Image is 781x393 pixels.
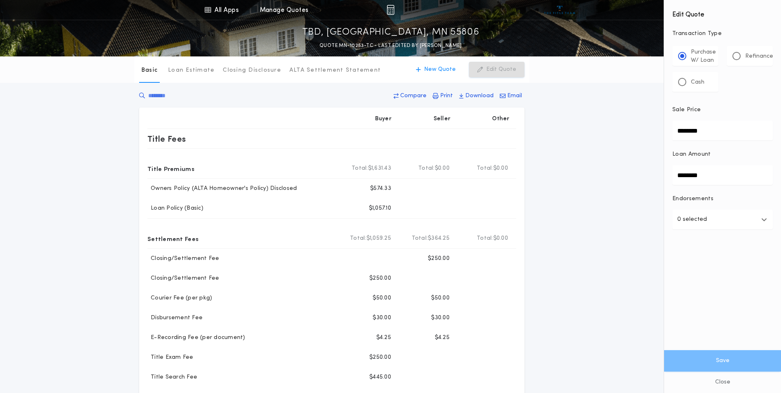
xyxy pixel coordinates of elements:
button: Print [430,89,455,103]
p: $250.00 [369,274,391,283]
p: Print [440,92,453,100]
button: Download [457,89,496,103]
p: Title Search Fee [147,373,197,381]
p: Closing/Settlement Fee [147,274,219,283]
span: $1,059.25 [366,234,391,243]
p: QUOTE MN-10253-TC - LAST EDITED BY [PERSON_NAME] [319,42,462,50]
p: Purchase W/ Loan [691,48,716,65]
p: $4.25 [376,334,391,342]
b: Total: [418,164,435,173]
p: Cash [691,78,704,87]
p: Owners Policy (ALTA Homeowner's Policy) Disclosed [147,185,297,193]
b: Total: [477,234,493,243]
p: $4.25 [435,334,450,342]
b: Total: [412,234,428,243]
p: $1,057.10 [369,204,391,213]
input: Loan Amount [672,165,773,185]
p: Title Fees [147,132,186,145]
b: Total: [352,164,368,173]
p: Settlement Fees [147,232,198,245]
p: Closing Disclosure [223,66,281,75]
span: $0.00 [435,164,450,173]
p: Edit Quote [486,65,516,74]
p: Title Exam Fee [147,353,194,362]
p: Courier Fee (per pkg) [147,294,212,302]
img: img [387,5,394,15]
p: Basic [141,66,158,75]
p: $574.33 [370,185,391,193]
span: $0.00 [493,164,508,173]
p: Loan Amount [672,150,711,159]
p: Seller [434,115,451,123]
b: Total: [477,164,493,173]
button: Save [664,350,781,372]
span: $364.25 [428,234,450,243]
button: Close [664,372,781,393]
p: Other [492,115,510,123]
p: Compare [400,92,427,100]
p: Download [465,92,494,100]
p: ALTA Settlement Statement [289,66,381,75]
img: vs-icon [544,6,575,14]
p: Transaction Type [672,30,773,38]
p: 0 selected [677,215,707,225]
p: $445.00 [369,373,391,381]
p: Buyer [375,115,392,123]
span: $1,631.43 [368,164,391,173]
button: Edit Quote [469,62,525,77]
p: Sale Price [672,106,701,114]
p: Email [507,92,522,100]
p: $250.00 [369,353,391,362]
p: New Quote [424,65,456,74]
p: $30.00 [431,314,450,322]
p: $30.00 [373,314,391,322]
p: E-Recording Fee (per document) [147,334,245,342]
p: Closing/Settlement Fee [147,255,219,263]
button: New Quote [408,62,464,77]
p: $50.00 [373,294,391,302]
h4: Edit Quote [672,5,773,20]
p: Refinance [745,52,773,61]
span: $0.00 [493,234,508,243]
p: TBD, [GEOGRAPHIC_DATA], MN 55806 [302,26,479,39]
p: Endorsements [672,195,773,203]
p: $250.00 [428,255,450,263]
button: 0 selected [672,210,773,229]
button: Compare [391,89,429,103]
button: Email [497,89,525,103]
input: Sale Price [672,121,773,140]
p: Title Premiums [147,162,194,175]
p: Loan Estimate [168,66,214,75]
b: Total: [350,234,366,243]
p: $50.00 [431,294,450,302]
p: Disbursement Fee [147,314,203,322]
p: Loan Policy (Basic) [147,204,203,213]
